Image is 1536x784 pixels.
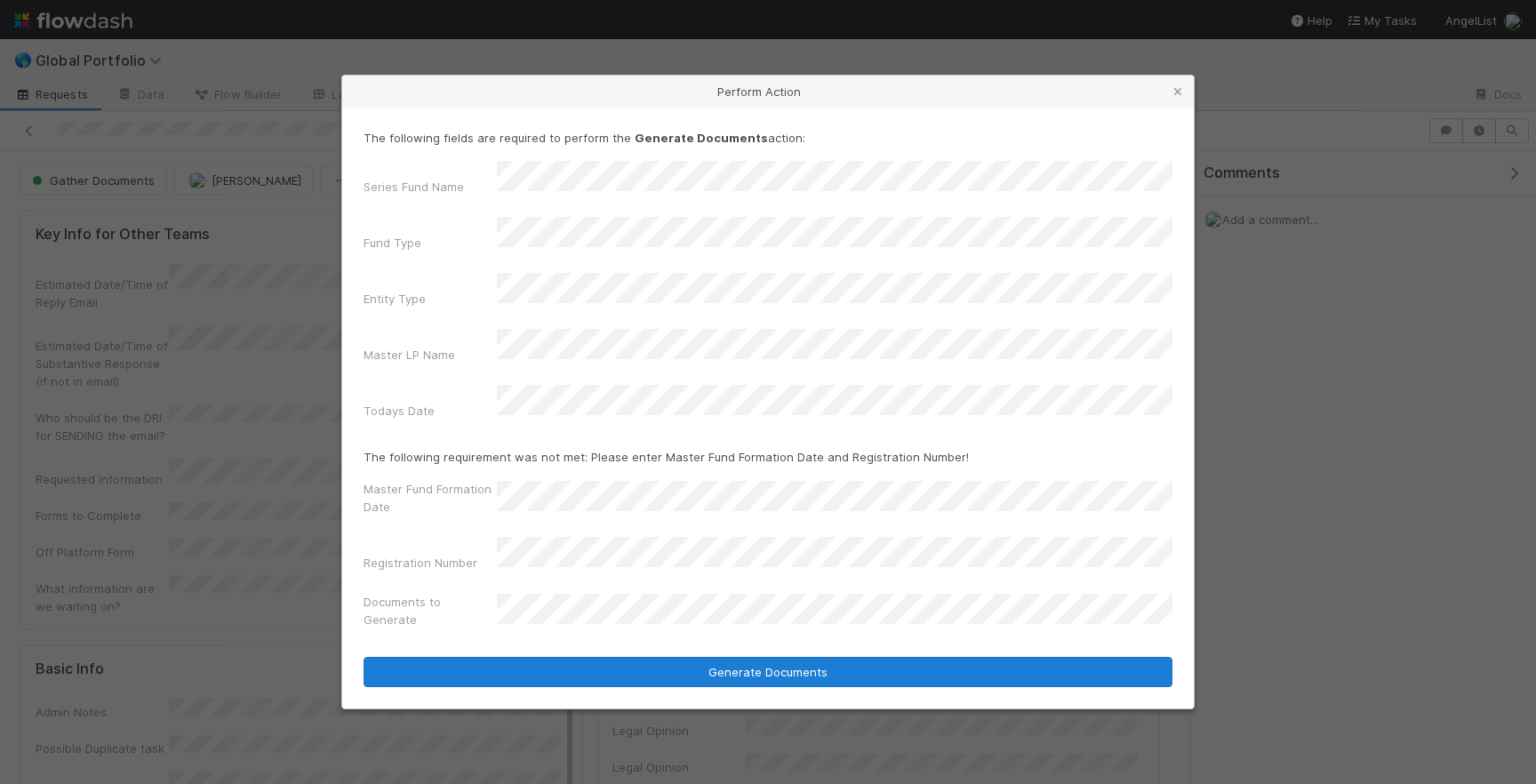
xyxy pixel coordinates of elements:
p: The following fields are required to perform the action: [364,129,1172,147]
label: Fund Type [364,234,421,252]
label: Entity Type [364,290,426,308]
label: Documents to Generate [364,593,497,628]
label: Series Fund Name [364,178,464,196]
strong: Generate Documents [635,131,768,145]
label: Master LP Name [364,346,455,364]
label: Registration Number [364,554,477,572]
label: Todays Date [364,402,435,420]
div: Perform Action [342,76,1194,108]
p: The following requirement was not met: Please enter Master Fund Formation Date and Registration N... [364,448,1172,466]
label: Master Fund Formation Date [364,480,497,516]
button: Generate Documents [364,657,1172,687]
